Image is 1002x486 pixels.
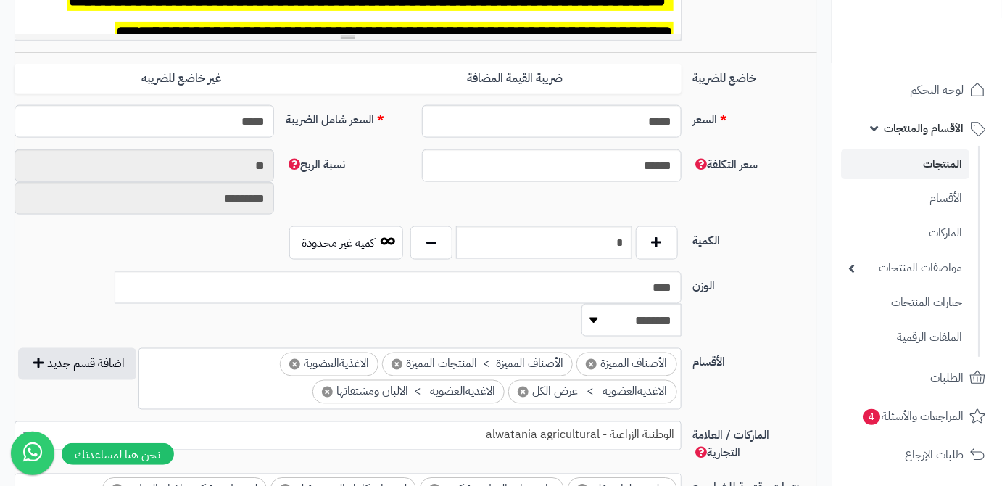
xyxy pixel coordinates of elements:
label: الأقسام [687,348,823,371]
a: المراجعات والأسئلة4 [841,399,993,434]
span: طلبات الإرجاع [905,445,964,465]
span: × [322,387,333,398]
a: خيارات المنتجات [841,287,969,318]
li: الاغذيةالعضوية > الالبان ومشتقاتها [312,380,505,404]
label: غير خاضع للضريبه [15,64,348,94]
span: × [289,359,300,370]
label: ضريبة القيمة المضافة [348,64,682,94]
span: لوحة التحكم [910,80,964,100]
span: سعر التكلفة [693,156,758,173]
span: × [586,359,597,370]
label: الوزن [687,271,823,295]
li: الأصناف المميزة [576,353,677,376]
span: الطلبات [930,368,964,388]
span: الماركات / العلامة التجارية [693,427,770,462]
a: الملفات الرقمية [841,322,969,353]
a: المنتجات [841,149,969,179]
label: السعر شامل الضريبة [280,105,415,128]
a: الأقسام [841,183,969,214]
a: الماركات [841,218,969,249]
a: الطلبات [841,361,993,395]
span: 4 [863,409,880,425]
li: الاغذيةالعضوية [280,353,378,376]
span: الأقسام والمنتجات [884,118,964,139]
a: مواصفات المنتجات [841,252,969,284]
label: الكمية [687,226,823,250]
li: الأصناف المميزة > المنتجات المميزة [382,353,573,376]
a: طلبات الإرجاع [841,437,993,472]
span: × [392,359,402,370]
label: السعر [687,105,823,128]
span: الوطنية الزراعية - alwatania agricultural [15,421,682,450]
button: اضافة قسم جديد [18,348,136,380]
span: × [518,387,529,398]
span: الوطنية الزراعية - alwatania agricultural [15,424,681,446]
a: لوحة التحكم [841,73,993,107]
li: الاغذيةالعضوية > عرض الكل [508,380,677,404]
span: المراجعات والأسئلة [861,406,964,427]
span: نسبة الربح [286,156,345,173]
label: خاضع للضريبة [687,64,823,87]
